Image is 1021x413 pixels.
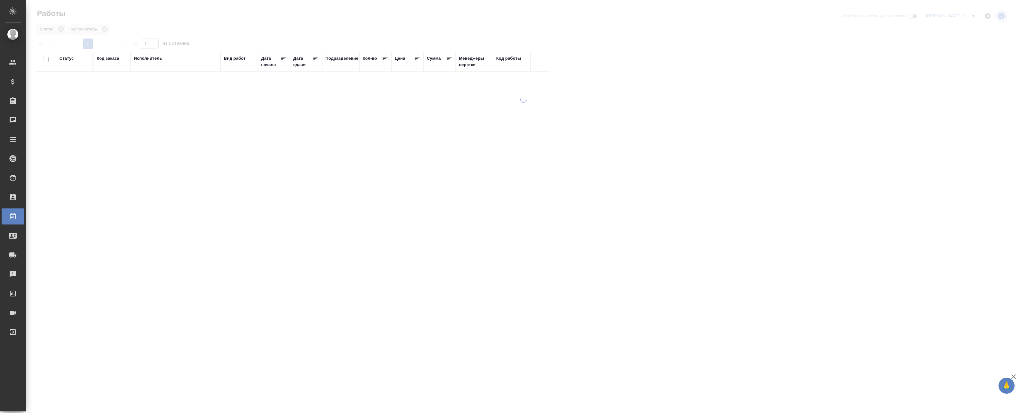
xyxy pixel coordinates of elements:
div: Исполнитель [134,55,162,62]
div: Подразделение [325,55,358,62]
div: Код работы [496,55,521,62]
div: Цена [395,55,405,62]
div: Код заказа [97,55,119,62]
div: Кол-во [363,55,377,62]
button: 🙏 [999,378,1015,394]
div: Дата сдачи [293,55,312,68]
span: 🙏 [1001,379,1012,392]
div: Вид работ [224,55,246,62]
div: Статус [59,55,74,62]
div: Дата начала [261,55,280,68]
div: Менеджеры верстки [459,55,490,68]
div: Сумма [427,55,441,62]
